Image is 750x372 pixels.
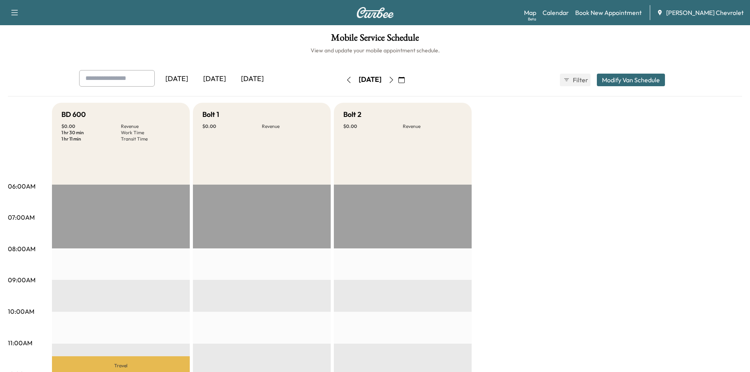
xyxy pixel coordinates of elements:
[575,8,642,17] a: Book New Appointment
[528,16,536,22] div: Beta
[597,74,665,86] button: Modify Van Schedule
[8,181,35,191] p: 06:00AM
[8,46,742,54] h6: View and update your mobile appointment schedule.
[543,8,569,17] a: Calendar
[202,109,219,120] h5: Bolt 1
[61,123,121,130] p: $ 0.00
[8,33,742,46] h1: Mobile Service Schedule
[8,338,32,348] p: 11:00AM
[121,136,180,142] p: Transit Time
[359,75,381,85] div: [DATE]
[524,8,536,17] a: MapBeta
[8,307,34,316] p: 10:00AM
[8,244,35,254] p: 08:00AM
[233,70,271,88] div: [DATE]
[356,7,394,18] img: Curbee Logo
[196,70,233,88] div: [DATE]
[121,123,180,130] p: Revenue
[61,109,86,120] h5: BD 600
[560,74,591,86] button: Filter
[343,109,361,120] h5: Bolt 2
[666,8,744,17] span: [PERSON_NAME] Chevrolet
[158,70,196,88] div: [DATE]
[403,123,462,130] p: Revenue
[573,75,587,85] span: Filter
[262,123,321,130] p: Revenue
[61,136,121,142] p: 1 hr 11 min
[202,123,262,130] p: $ 0.00
[8,275,35,285] p: 09:00AM
[8,213,35,222] p: 07:00AM
[61,130,121,136] p: 1 hr 30 min
[343,123,403,130] p: $ 0.00
[121,130,180,136] p: Work Time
